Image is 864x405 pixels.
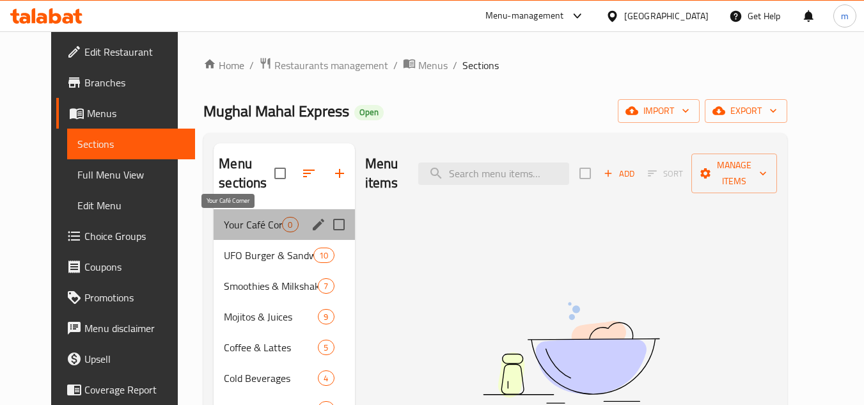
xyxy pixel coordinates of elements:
span: Sort items [640,164,691,184]
span: Branches [84,75,185,90]
span: 5 [318,342,333,354]
div: [GEOGRAPHIC_DATA] [624,9,709,23]
span: 9 [318,311,333,323]
a: Restaurants management [259,57,388,74]
a: Edit Menu [67,190,196,221]
span: Menu disclaimer [84,321,185,336]
div: items [282,217,298,232]
span: Coffee & Lattes [224,340,318,355]
span: Add [602,166,636,181]
div: Coffee & Lattes5 [214,332,354,363]
button: export [705,99,787,123]
button: Add [599,164,640,184]
span: Edit Menu [77,198,185,213]
span: 0 [283,219,297,231]
a: Edit Restaurant [56,36,196,67]
li: / [249,58,254,73]
a: Full Menu View [67,159,196,190]
div: items [318,370,334,386]
span: import [628,103,689,119]
span: 10 [314,250,333,262]
li: / [393,58,398,73]
span: 7 [318,280,333,292]
span: Add item [599,164,640,184]
span: Coupons [84,259,185,274]
a: Menu disclaimer [56,313,196,344]
span: Mughal Mahal Express [203,97,349,125]
span: Sections [77,136,185,152]
span: Upsell [84,351,185,367]
span: Manage items [702,157,767,189]
div: Open [354,105,384,120]
span: Promotions [84,290,185,305]
div: Cold Beverages4 [214,363,354,393]
button: edit [309,215,328,234]
a: Branches [56,67,196,98]
span: Select all sections [267,160,294,187]
div: items [318,309,334,324]
div: Mojitos & Juices9 [214,301,354,332]
span: Menus [87,106,185,121]
div: items [318,278,334,294]
nav: breadcrumb [203,57,787,74]
div: Menu-management [485,8,564,24]
a: Coverage Report [56,374,196,405]
a: Promotions [56,282,196,313]
h2: Menu sections [219,154,274,193]
span: UFO Burger & Sandwiches [224,248,313,263]
a: Upsell [56,344,196,374]
button: import [618,99,700,123]
div: Your Café Corner0edit [214,209,354,240]
button: Manage items [691,154,777,193]
div: Smoothies & Milkshakes7 [214,271,354,301]
span: Your Café Corner [224,217,282,232]
span: m [841,9,849,23]
span: Open [354,107,384,118]
div: items [318,340,334,355]
a: Home [203,58,244,73]
span: Sections [462,58,499,73]
input: search [418,163,569,185]
span: Choice Groups [84,228,185,244]
span: Restaurants management [274,58,388,73]
a: Menus [56,98,196,129]
a: Sections [67,129,196,159]
span: export [715,103,777,119]
span: Menus [418,58,448,73]
span: Smoothies & Milkshakes [224,278,318,294]
span: Cold Beverages [224,370,318,386]
a: Coupons [56,251,196,282]
li: / [453,58,457,73]
span: Edit Restaurant [84,44,185,60]
h2: Menu items [365,154,404,193]
a: Menus [403,57,448,74]
span: 4 [318,372,333,385]
span: Full Menu View [77,167,185,182]
a: Choice Groups [56,221,196,251]
span: Coverage Report [84,382,185,397]
div: UFO Burger & Sandwiches10 [214,240,354,271]
span: Mojitos & Juices [224,309,318,324]
span: Sort sections [294,158,324,189]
